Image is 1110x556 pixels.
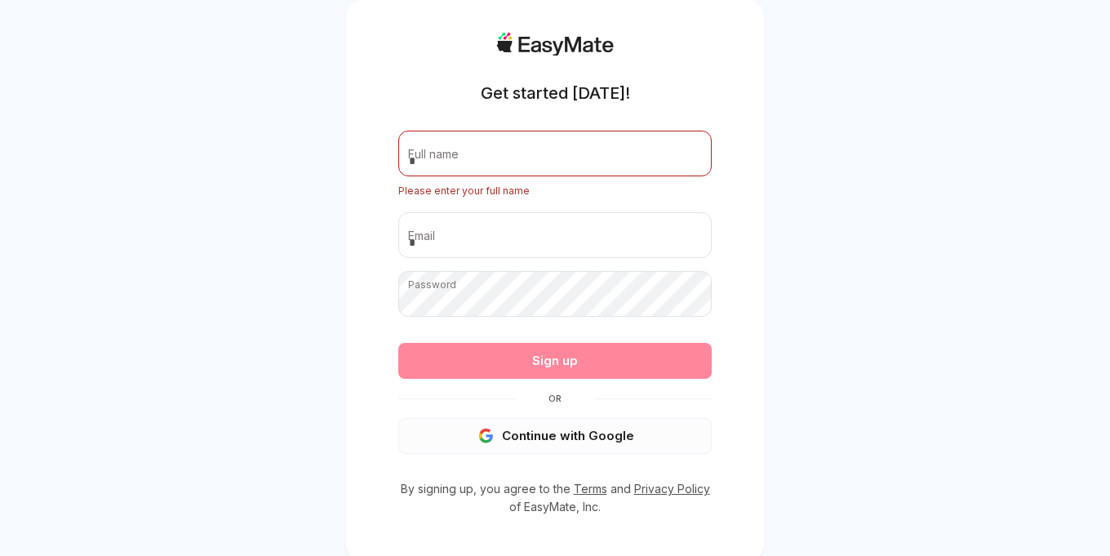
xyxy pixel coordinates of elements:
[398,183,712,199] p: Please enter your full name
[634,482,710,496] a: Privacy Policy
[516,392,594,405] span: Or
[574,482,607,496] a: Terms
[398,418,712,454] button: Continue with Google
[481,82,630,105] h1: Get started [DATE]!
[398,480,712,516] p: By signing up, you agree to the and of EasyMate, Inc.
